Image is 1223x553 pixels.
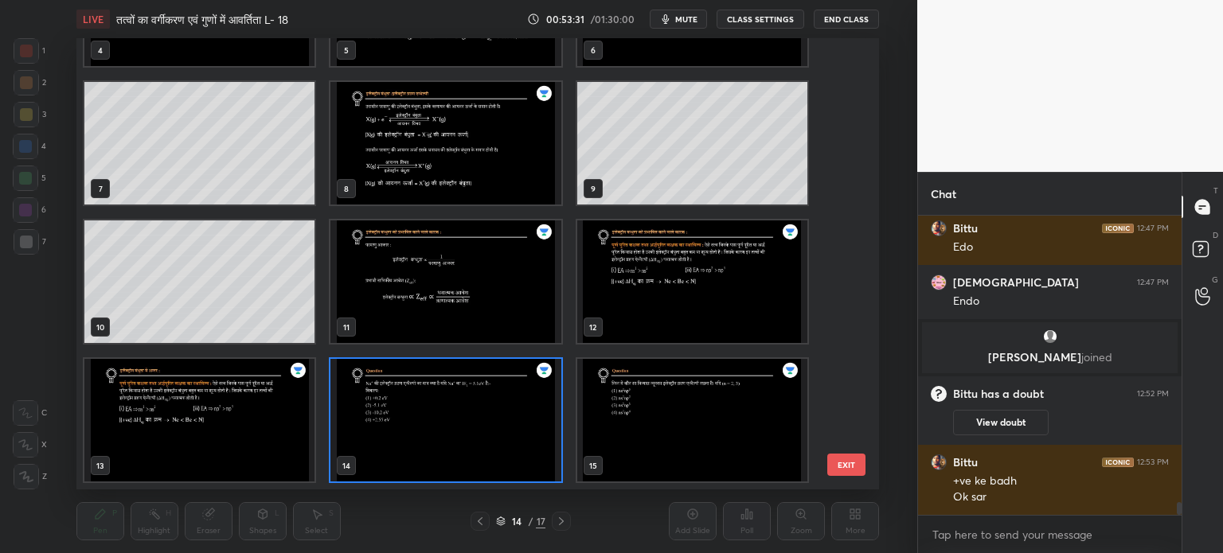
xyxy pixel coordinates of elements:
[13,432,47,458] div: X
[932,351,1168,364] p: [PERSON_NAME]
[14,464,47,489] div: Z
[953,240,1169,255] div: Edo
[330,359,561,481] img: 1756535372GO6WLH.pdf
[330,220,561,343] img: 1756535372GO6WLH.pdf
[1081,349,1112,364] span: joined
[827,454,865,476] button: EXIT
[84,359,315,481] img: 1756535372GO6WLH.pdf
[918,173,969,215] p: Chat
[931,220,947,236] img: c2f53970d32d4c469880be445a93addf.jpg
[509,516,525,526] div: 14
[953,221,978,236] h6: Bittu
[76,38,851,489] div: grid
[953,473,1169,489] div: +ve ke badh
[536,514,545,528] div: 17
[116,12,288,27] h4: तत्वों का वर्गीकरण एवं गुणों में आवर्तिता L- 18
[814,10,879,29] button: End Class
[675,14,697,25] span: mute
[13,400,47,426] div: C
[953,455,978,469] h6: Bittu
[918,216,1182,515] div: grid
[576,220,807,343] img: 1756535372GO6WLH.pdf
[76,10,110,29] div: LIVE
[576,359,807,481] img: 1756535372GO6WLH.pdf
[1213,185,1218,197] p: T
[1137,224,1169,233] div: 12:47 PM
[953,387,1044,401] h6: Bittu has a doubt
[1042,329,1058,345] img: default.png
[330,82,561,204] img: 1756535372GO6WLH.pdf
[931,275,947,290] img: d02deea1aa3a43c49aeb4f7de2bf2db1.jpg
[13,166,46,191] div: 5
[14,102,46,127] div: 3
[1137,458,1169,467] div: 12:53 PM
[953,294,1169,310] div: Endo
[931,454,947,470] img: c2f53970d32d4c469880be445a93addf.jpg
[717,10,804,29] button: CLASS SETTINGS
[1102,458,1134,467] img: iconic-dark.1390631f.png
[14,38,45,64] div: 1
[953,489,1169,505] div: Ok sar
[1212,274,1218,286] p: G
[1137,389,1169,399] div: 12:52 PM
[14,70,46,95] div: 2
[1137,278,1169,287] div: 12:47 PM
[13,197,46,223] div: 6
[1213,229,1218,241] p: D
[1102,224,1134,233] img: iconic-dark.1390631f.png
[528,516,533,526] div: /
[14,229,46,255] div: 7
[953,275,1079,290] h6: [DEMOGRAPHIC_DATA]
[650,10,707,29] button: mute
[953,410,1049,435] button: View doubt
[13,134,46,159] div: 4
